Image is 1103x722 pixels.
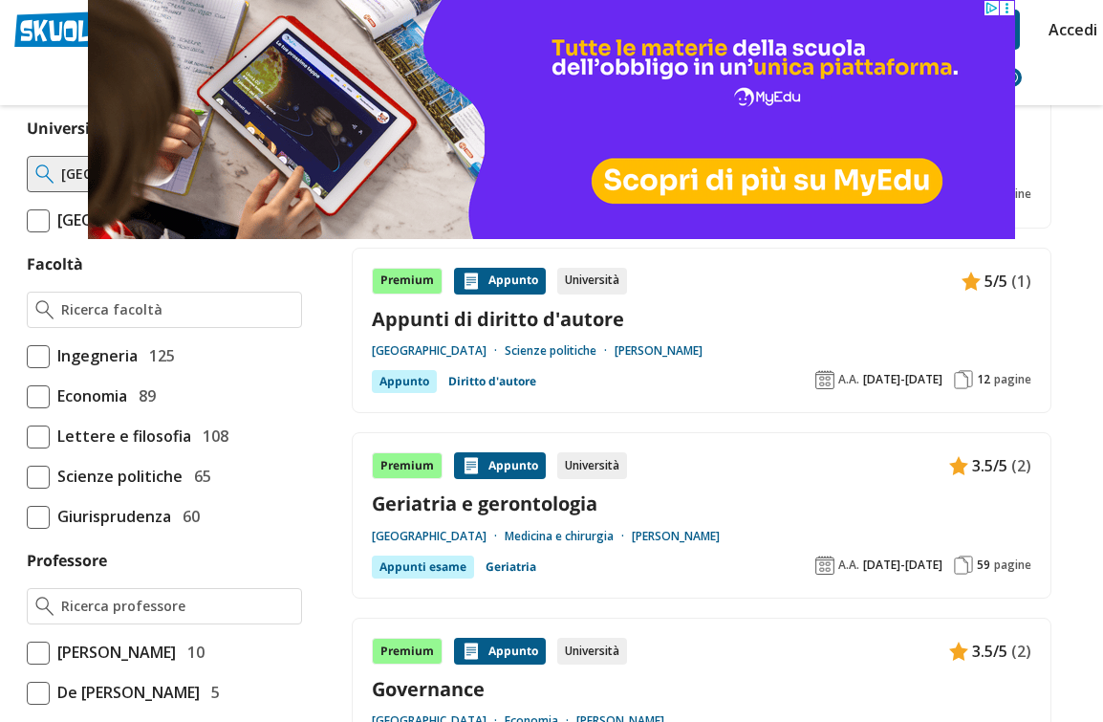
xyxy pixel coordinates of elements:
a: Scienze politiche [505,343,615,359]
a: [GEOGRAPHIC_DATA] [372,343,505,359]
div: Università [557,638,627,665]
div: Appunto [454,452,546,479]
span: 10 [180,640,205,665]
input: Ricerca facoltà [61,300,293,319]
span: 108 [195,424,228,449]
span: Ingegneria [50,343,138,368]
span: 89 [131,383,156,408]
span: [PERSON_NAME] [50,640,176,665]
div: Appunto [372,370,437,393]
input: Ricerca professore [61,597,293,616]
span: (1) [1011,269,1031,294]
a: Governance [372,676,1031,702]
img: Appunti contenuto [462,642,481,661]
span: De [PERSON_NAME] [50,680,200,705]
span: A.A. [838,558,859,573]
span: Lettere e filosofia [50,424,191,449]
span: (2) [1011,453,1031,478]
img: Pagine [954,556,973,575]
label: Facoltà [27,253,83,274]
img: Ricerca facoltà [35,300,54,319]
img: Anno accademico [815,370,834,389]
span: pagine [994,372,1031,387]
img: Anno accademico [815,556,834,575]
span: A.A. [838,372,859,387]
div: Università [557,452,627,479]
div: Appunto [454,638,546,665]
span: 59 [977,558,990,573]
span: 12 [977,372,990,387]
div: Premium [372,268,443,295]
span: Economia [50,383,127,408]
img: Pagine [954,370,973,389]
span: 3.5/5 [972,453,1007,478]
a: Medicina e chirurgia [505,529,632,544]
div: Appunto [454,268,546,295]
span: Scienze politiche [50,464,183,489]
span: [GEOGRAPHIC_DATA] [50,208,213,232]
a: Appunti di diritto d'autore [372,306,1031,332]
a: [GEOGRAPHIC_DATA] [372,529,505,544]
img: Appunti contenuto [949,456,968,475]
label: Università [27,118,106,139]
span: 60 [175,504,200,529]
span: 125 [141,343,175,368]
div: Appunti esame [372,556,474,579]
img: Appunti contenuto [962,272,981,291]
a: Geriatria [486,556,536,579]
span: pagine [994,558,1031,573]
a: [PERSON_NAME] [632,529,720,544]
span: 65 [186,464,211,489]
span: (2) [1011,639,1031,664]
span: Giurisprudenza [50,504,171,529]
img: Appunti contenuto [462,456,481,475]
div: Università [557,268,627,295]
span: 5 [204,680,220,705]
span: 3.5/5 [972,639,1007,664]
span: [DATE]-[DATE] [863,558,942,573]
a: Geriatria e gerontologia [372,491,1031,516]
div: Premium [372,452,443,479]
img: Ricerca universita [35,164,54,184]
div: Premium [372,638,443,665]
a: [PERSON_NAME] [615,343,703,359]
img: Appunti contenuto [462,272,481,291]
span: 5/5 [984,269,1007,294]
label: Professore [27,550,107,571]
span: [DATE]-[DATE] [863,372,942,387]
img: Appunti contenuto [949,642,968,661]
img: Ricerca professore [35,597,54,616]
a: Accedi [1049,10,1089,50]
input: Ricerca universita [61,164,293,184]
a: Diritto d'autore [448,370,536,393]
